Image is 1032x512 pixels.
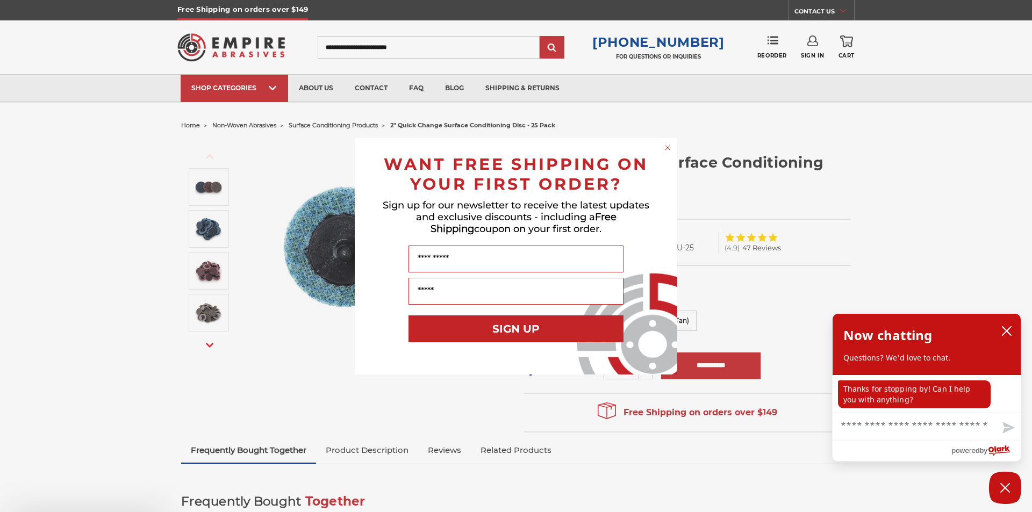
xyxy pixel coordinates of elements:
[998,323,1015,339] button: close chatbox
[408,315,623,342] button: SIGN UP
[843,324,932,346] h2: Now chatting
[383,199,649,235] span: Sign up for our newsletter to receive the latest updates and exclusive discounts - including a co...
[843,352,1010,363] p: Questions? We'd love to chat.
[833,374,1021,412] div: chat
[951,441,1021,461] a: Powered by Olark
[951,444,979,457] span: powered
[989,472,1021,504] button: Close Chatbox
[662,142,673,153] button: Close dialog
[980,444,987,457] span: by
[838,380,991,408] p: Thanks for stopping by! Can I help you with anything?
[832,313,1021,461] div: olark chatbox
[431,211,617,235] span: Free Shipping
[384,154,648,194] span: WANT FREE SHIPPING ON YOUR FIRST ORDER?
[994,416,1021,441] button: Send message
